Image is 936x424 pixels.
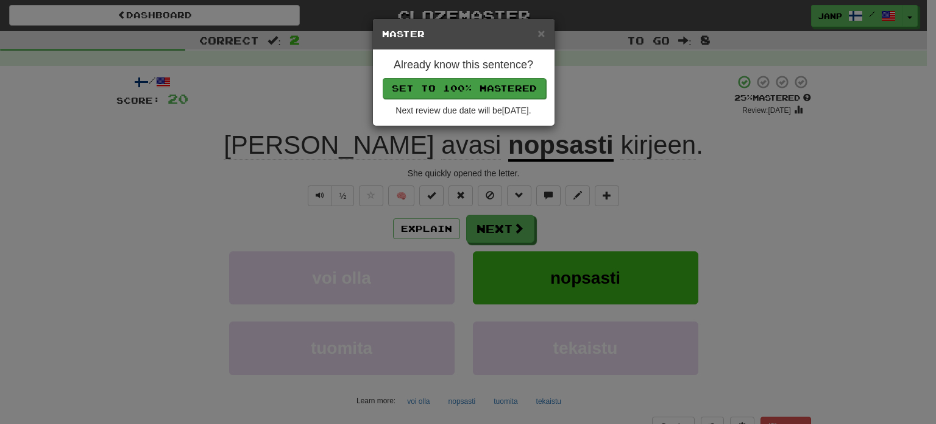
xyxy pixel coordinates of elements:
[382,59,545,71] h4: Already know this sentence?
[537,26,545,40] span: ×
[537,27,545,40] button: Close
[383,78,546,99] button: Set to 100% Mastered
[382,104,545,117] div: Next review due date will be [DATE] .
[382,28,545,40] h5: Master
